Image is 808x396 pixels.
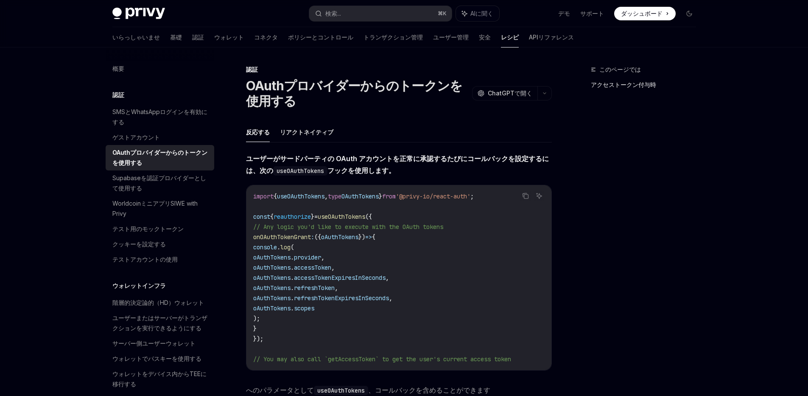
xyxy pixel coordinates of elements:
font: コネクタ [254,33,278,41]
a: 安全 [479,27,491,47]
button: ダークモードを切り替える [682,7,696,20]
span: } [379,192,382,200]
span: oAuthTokens [321,233,358,241]
span: oAuthTokens [253,264,291,271]
font: 概要 [112,65,124,72]
span: scopes [294,304,314,312]
span: import [253,192,274,200]
a: ウォレットをデバイス内からTEEに移行する [106,366,214,392]
font: APIリファレンス [529,33,574,41]
span: console [253,243,277,251]
font: デモ [558,10,570,17]
font: フックを使用します。 [327,166,395,175]
span: onOAuthTokenGrant [253,233,311,241]
a: いらっしゃいませ [112,27,160,47]
span: provider [294,254,321,261]
a: APIリファレンス [529,27,574,47]
span: , [331,264,335,271]
font: ダッシュボード [621,10,663,17]
font: へのパラメータとして [246,386,314,394]
span: refreshToken [294,284,335,292]
span: reauthorize [274,213,311,220]
a: デモ [558,9,570,18]
span: const [253,213,270,220]
font: アクセストークン付与時 [591,81,656,88]
a: Supabaseを認証プロバイダーとして使用する [106,170,214,196]
span: . [291,274,294,282]
font: ⌘ [438,10,443,17]
font: 反応する [246,128,270,136]
font: ポリシーとコントロール [288,33,353,41]
span: . [291,264,294,271]
a: 階層的決定論的（HD）ウォレット [106,295,214,310]
span: , [321,254,324,261]
span: { [274,192,277,200]
span: oAuthTokens [253,304,291,312]
a: ウォレットでパスキーを使用する [106,351,214,366]
code: useOAuthTokens [273,166,327,176]
span: type [328,192,341,200]
font: 検索... [325,10,341,17]
span: oAuthTokens [253,294,291,302]
span: => [365,233,372,241]
span: OAuthTokens [341,192,379,200]
span: { [372,233,375,241]
span: ; [470,192,474,200]
button: AIに聞く [534,190,545,201]
font: このページでは [599,66,641,73]
font: クッキーを設定する [112,240,166,248]
font: Supabaseを認証プロバイダーとして使用する [112,174,206,192]
span: oAuthTokens [253,274,291,282]
font: OAuthプロバイダーからのトークンを使用する [246,78,463,109]
font: 認証 [112,91,124,98]
a: OAuthプロバイダーからのトークンを使用する [106,145,214,170]
span: , [335,284,338,292]
button: ChatGPTで開く [472,86,537,100]
span: ({ [365,213,372,220]
span: log [280,243,291,251]
span: . [291,254,294,261]
font: レシピ [501,33,519,41]
img: ダークロゴ [112,8,165,20]
a: サポート [580,9,604,18]
span: . [291,294,294,302]
span: { [270,213,274,220]
font: ユーザー管理 [433,33,469,41]
span: , [324,192,328,200]
font: 階層的決定論的（HD）ウォレット [112,299,204,306]
button: AIに聞く [456,6,499,21]
span: // You may also call `getAccessToken` to get the user's current access token [253,355,511,363]
button: リアクトネイティブ [280,122,333,142]
button: コードブロックの内容をコピーします [520,190,531,201]
code: useOAuthTokens [314,386,368,395]
a: クッキーを設定する [106,237,214,252]
span: ( [291,243,294,251]
a: レシピ [501,27,519,47]
span: }); [253,335,263,343]
span: }) [358,233,365,241]
span: refreshTokenExpiresInSeconds [294,294,389,302]
font: WorldcoinミニアプリSIWE with Privy [112,200,198,217]
font: ウォレットをデバイス内からTEEに移行する [112,370,207,388]
span: useOAuthTokens [277,192,324,200]
span: ({ [314,233,321,241]
font: K [443,10,447,17]
font: ウォレット [214,33,244,41]
font: 、コールバックを含めることができます [368,386,490,394]
font: SMSとWhatsAppログインを有効にする [112,108,207,125]
font: サポート [580,10,604,17]
font: 認証 [246,66,258,73]
span: : [311,233,314,241]
span: from [382,192,396,200]
font: 認証 [192,33,204,41]
a: コネクタ [254,27,278,47]
span: oAuthTokens [253,284,291,292]
font: トランザクション管理 [363,33,423,41]
button: 検索...⌘K [309,6,452,21]
span: '@privy-io/react-auth' [396,192,470,200]
font: ウォレットでパスキーを使用する [112,355,201,362]
span: , [386,274,389,282]
span: } [311,213,314,220]
font: ユーザーがサードパーティの OAuth アカウントを正常に承認するたびにコールバックを設定するには、次の [246,154,549,175]
font: ウォレットインフラ [112,282,166,289]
